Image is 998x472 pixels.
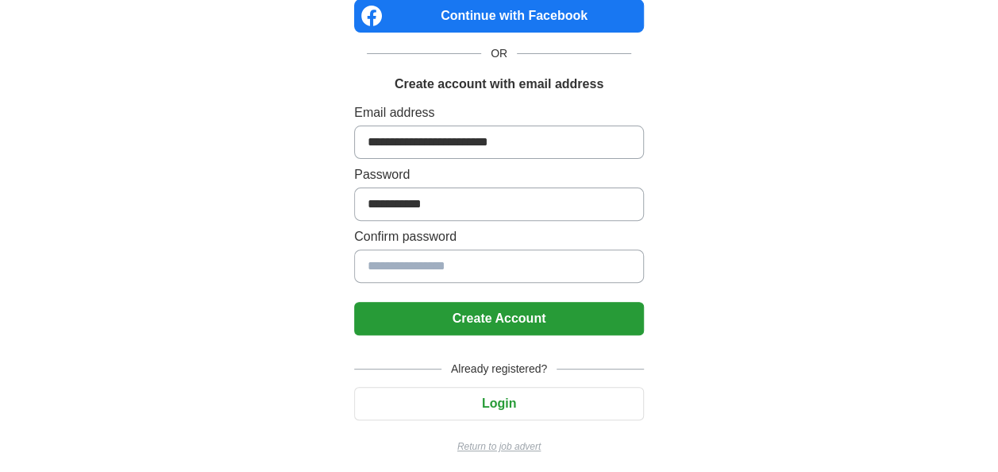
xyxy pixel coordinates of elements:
label: Confirm password [354,227,644,246]
a: Login [354,397,644,410]
span: OR [481,45,517,62]
a: Return to job advert [354,439,644,454]
h1: Create account with email address [395,75,603,94]
label: Password [354,165,644,184]
label: Email address [354,103,644,122]
button: Login [354,387,644,420]
button: Create Account [354,302,644,335]
span: Already registered? [441,361,557,377]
